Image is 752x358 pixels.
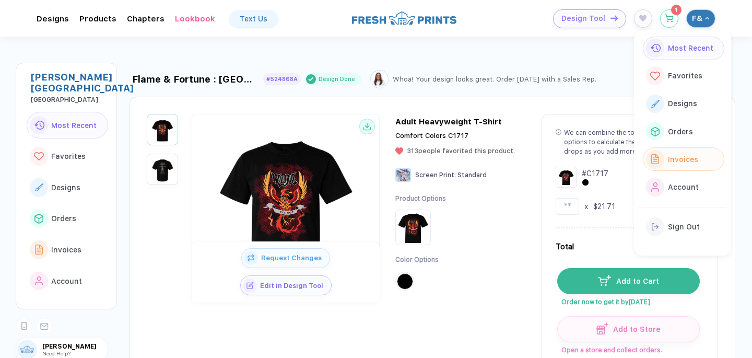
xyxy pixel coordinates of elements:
[650,72,660,80] img: link to icon
[643,64,724,88] button: link to iconFavorites
[51,152,86,160] span: Favorites
[31,96,108,103] div: Rice University
[598,275,611,285] img: icon
[127,14,164,24] div: ChaptersToggle dropdown menu chapters
[596,322,608,334] img: icon
[397,212,429,243] img: Product Option
[692,14,702,23] span: F&
[675,7,677,13] span: 1
[643,120,724,143] button: link to iconOrders
[643,215,724,239] button: link to iconSign Out
[229,10,278,27] a: Text Us
[668,99,697,108] span: Designs
[240,15,267,23] div: Text Us
[651,100,660,108] img: link to icon
[557,316,700,342] button: iconAdd to Store
[34,183,43,191] img: link to icon
[27,143,108,170] button: link to iconFavorites
[395,132,468,140] span: Comfort Colors C1717
[240,275,332,295] button: iconEdit in Design Tool
[651,182,660,192] img: link to icon
[582,168,608,179] div: # C1717
[557,342,699,354] span: Open a store and collect orders.
[34,214,43,223] img: link to icon
[557,294,699,306] span: Order now to get it by [DATE]
[608,325,661,333] span: Add to Store
[51,277,82,285] span: Account
[643,92,724,116] button: link to iconDesigns
[258,254,330,262] span: Request Changes
[415,171,456,179] span: Screen Print :
[593,201,615,212] div: $21.71
[650,44,661,53] img: link to icon
[668,155,698,164] span: Invoices
[27,112,108,139] button: link to iconMost Recent
[652,223,659,230] img: link to icon
[553,9,626,28] button: Design Toolicon
[31,72,108,94] div: will rice College
[556,167,577,188] img: Design Group Summary Cell
[51,214,76,223] span: Orders
[266,76,298,83] div: #524868A
[407,147,515,155] span: 313 people favorited this product.
[243,279,257,293] img: icon
[395,256,446,264] div: Color Options
[42,350,70,356] span: Need Help?
[27,205,108,233] button: link to iconOrders
[175,14,215,24] div: LookbookToggle dropdown menu chapters
[175,14,215,24] div: Lookbook
[457,171,487,179] span: Standard
[395,194,446,203] div: Product Options
[556,241,574,252] div: Total
[35,245,43,255] img: link to icon
[35,276,43,286] img: link to icon
[668,183,699,191] span: Account
[651,127,660,136] img: link to icon
[79,14,116,24] div: ProductsToggle dropdown menu
[27,236,108,263] button: link to iconInvoices
[241,248,330,268] button: iconRequest Changes
[51,183,80,192] span: Designs
[611,277,659,285] span: Add to Cart
[643,37,724,60] button: link to iconMost Recent
[686,9,715,28] button: F&
[149,156,175,182] img: ed239c2b-23ee-4e7f-aef3-f1b84d6742fa_nt_back_1758903822416.jpg
[202,119,369,286] img: ed239c2b-23ee-4e7f-aef3-f1b84d6742fa_nt_front_1758903822408.jpg
[37,14,69,24] div: DesignsToggle dropdown menu
[244,251,258,265] img: icon
[557,268,700,294] button: iconAdd to Cart
[27,174,108,201] button: link to iconDesigns
[643,147,724,171] button: link to iconInvoices
[51,121,97,130] span: Most Recent
[561,14,605,23] span: Design Tool
[668,72,702,80] span: Favorites
[257,282,331,290] span: Edit in Design Tool
[584,201,588,212] div: x
[27,268,108,295] button: link to iconAccount
[668,223,700,231] span: Sign Out
[668,44,713,52] span: Most Recent
[610,15,618,21] img: icon
[34,121,44,130] img: link to icon
[352,10,456,26] img: logo
[149,117,175,143] img: ed239c2b-23ee-4e7f-aef3-f1b84d6742fa_nt_front_1758903822408.jpg
[372,72,387,87] img: Sophie.png
[395,117,502,126] div: Adult Heavyweight T-Shirt
[51,246,81,254] span: Invoices
[132,74,259,85] div: Flame & Fortune : [GEOGRAPHIC_DATA]
[643,175,724,199] button: link to iconAccount
[668,128,693,136] span: Orders
[319,75,355,83] div: Design Done
[564,128,704,156] div: We can combine the total quantity of all options to calculate the per item price. Price drops as ...
[651,154,660,164] img: link to icon
[393,75,596,83] div: Whoa! Your design looks great. Order [DATE] with a Sales Rep.
[34,152,44,161] img: link to icon
[395,168,411,182] img: Screen Print
[671,5,681,15] sup: 1
[42,343,108,350] span: [PERSON_NAME]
